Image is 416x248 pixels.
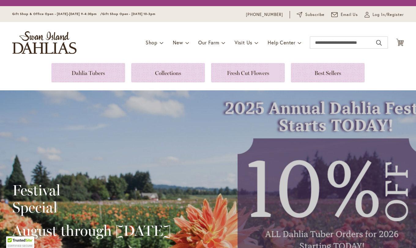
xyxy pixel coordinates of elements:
span: Help Center [268,39,295,46]
h2: August through [DATE] [12,222,171,239]
span: Gift Shop & Office Open - [DATE]-[DATE] 9-4:30pm / [12,12,102,16]
a: [PHONE_NUMBER] [246,12,283,18]
a: store logo [12,31,76,54]
button: Search [376,38,382,48]
a: Email Us [331,12,358,18]
span: Our Farm [198,39,219,46]
span: Subscribe [305,12,325,18]
span: Email Us [341,12,358,18]
span: Gift Shop Open - [DATE] 10-3pm [102,12,155,16]
h2: Festival Special [12,182,171,216]
span: New [173,39,183,46]
span: Shop [146,39,158,46]
a: Log In/Register [365,12,404,18]
a: Subscribe [297,12,325,18]
span: Log In/Register [373,12,404,18]
span: Visit Us [235,39,252,46]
